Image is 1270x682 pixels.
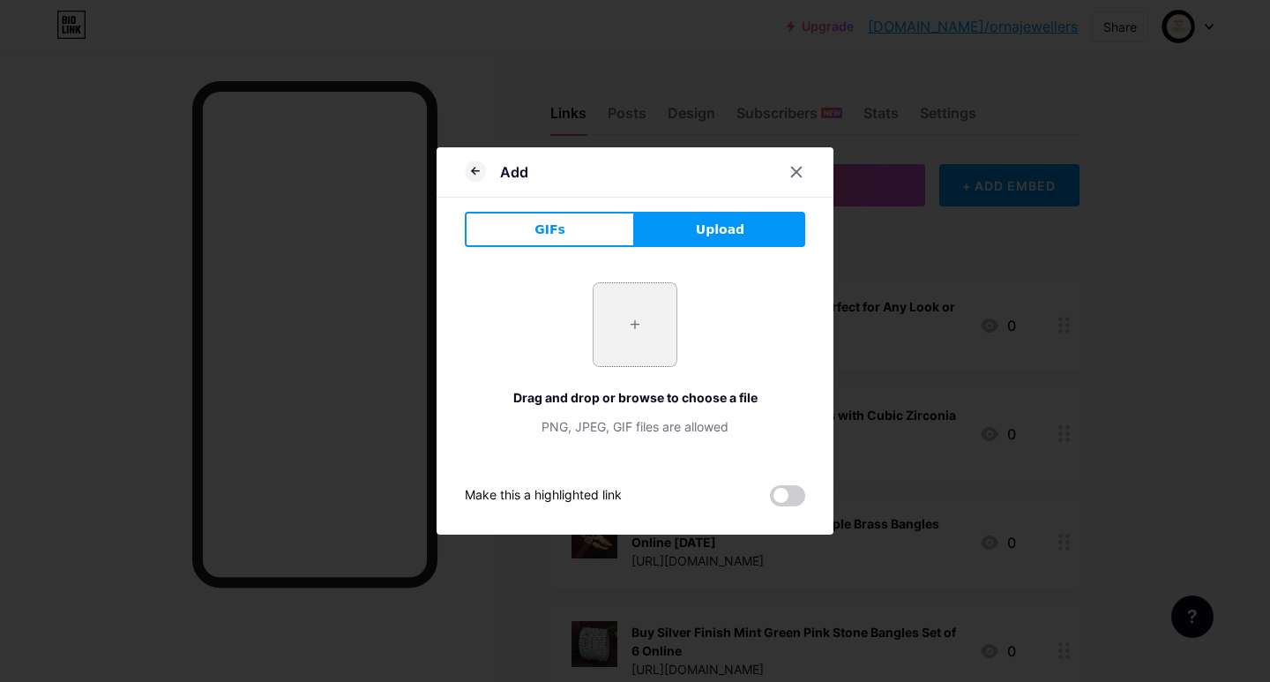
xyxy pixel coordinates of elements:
div: PNG, JPEG, GIF files are allowed [465,417,805,436]
span: Upload [696,221,744,239]
div: Make this a highlighted link [465,485,622,506]
span: GIFs [534,221,565,239]
div: Add [500,161,528,183]
div: Drag and drop or browse to choose a file [465,388,805,407]
button: Upload [635,212,805,247]
button: GIFs [465,212,635,247]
